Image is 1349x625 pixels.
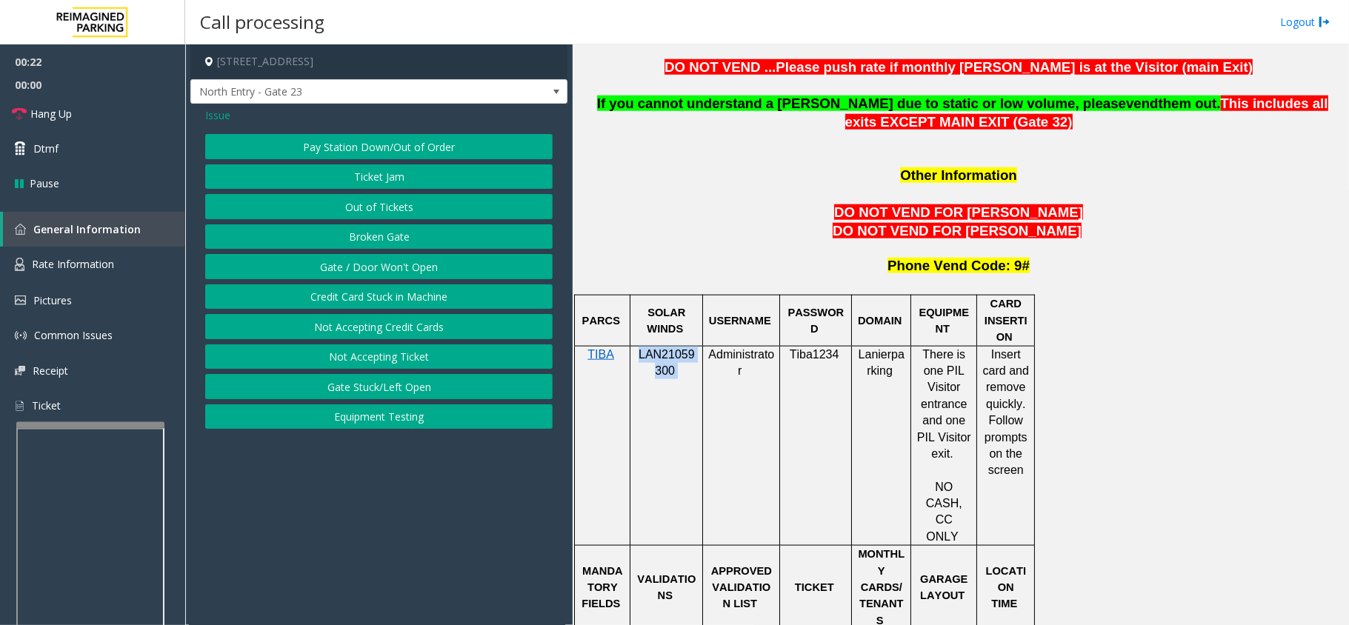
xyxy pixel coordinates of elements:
button: Credit Card Stuck in Machine [205,284,553,310]
span: them out. [1159,96,1221,111]
button: Pay Station Down/Out of Order [205,134,553,159]
span: DO NOT VEND FOR [PERSON_NAME] [834,204,1083,220]
span: APPROVED VALIDATION LIST [711,565,775,610]
span: North Entry - Gate 23 [191,80,492,104]
span: CARD INSERTION [985,298,1027,343]
span: GARAGE LAYOUT [920,573,970,601]
span: NO CASH, CC ONLY [926,481,965,543]
h4: [STREET_ADDRESS] [190,44,567,79]
button: Gate Stuck/Left Open [205,374,553,399]
img: 'icon' [15,224,26,235]
a: TIBA [587,349,614,361]
img: 'icon' [15,258,24,271]
span: If you cannot understand a [PERSON_NAME] due to static or low volume, please [597,96,1126,111]
span: Issue [205,107,230,123]
img: 'icon' [15,399,24,412]
span: vend [1126,96,1159,111]
span: Phone Vend Code: 9# [887,258,1030,273]
span: Rate Information [32,257,114,271]
button: Not Accepting Ticket [205,344,553,370]
button: Gate / Door Won't Open [205,254,553,279]
button: Out of Tickets [205,194,553,219]
span: Dtmf [33,141,59,156]
span: Pause [30,176,59,191]
span: Pictures [33,293,72,307]
img: 'icon' [15,295,26,305]
span: LOCATION TIME [986,565,1027,610]
span: Hang Up [30,106,72,121]
a: General Information [3,212,185,247]
span: USERNAME [709,315,771,327]
span: DOMAIN [858,315,902,327]
button: Broken Gate [205,224,553,250]
img: logout [1319,14,1330,30]
button: Not Accepting Credit Cards [205,314,553,339]
button: Ticket Jam [205,164,553,190]
span: DO NOT VEND FOR [PERSON_NAME] [833,223,1082,238]
span: Receipt [33,364,68,378]
img: 'icon' [15,330,27,341]
img: 'icon' [15,366,25,375]
span: PASSWORD [787,307,844,335]
span: TIBA [587,348,614,361]
a: Logout [1280,14,1330,30]
span: . [950,447,953,460]
span: Tiba1234 [790,348,839,361]
button: Equipment Testing [205,404,553,430]
span: EQUIPMENT [919,307,970,335]
span: Other Information [900,167,1017,183]
span: VALIDATIONS [637,573,696,601]
span: LAN21059300 [639,348,695,377]
span: TICKET [795,581,834,593]
span: PARCS [582,315,620,327]
span: Ticket [32,398,61,412]
span: Lanierparking [859,348,905,377]
span: This includes all exits EXCEPT MAIN EXIT (Gate 32) [845,96,1328,130]
span: Common Issues [34,328,113,342]
span: General Information [33,222,141,236]
span: SOLAR WINDS [647,307,688,335]
span: main Exit) [1187,59,1253,75]
span: MANDATORY FIELDS [582,565,622,610]
h3: Call processing [193,4,332,40]
span: DO NOT VEND ...Please push rate if monthly [PERSON_NAME] is at the Visitor ( [664,59,1187,75]
span: There is one PIL Visitor entrance and one PIL Visitor exit [917,348,974,460]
